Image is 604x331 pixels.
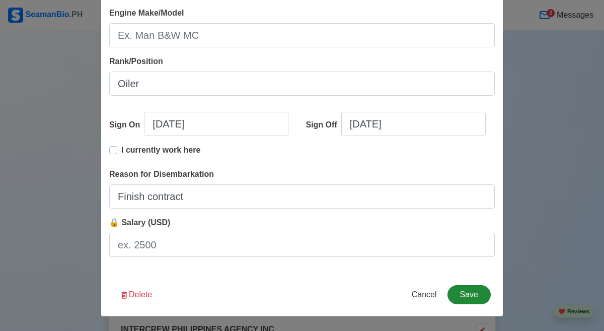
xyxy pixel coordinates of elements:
[109,119,144,131] div: Sign On
[113,285,159,304] button: Delete
[109,23,495,47] input: Ex. Man B&W MC
[109,57,163,65] span: Rank/Position
[447,285,491,304] button: Save
[109,72,495,96] input: Ex: Third Officer or 3/OFF
[306,119,341,131] div: Sign Off
[121,144,200,156] p: I currently work here
[109,170,214,178] span: Reason for Disembarkation
[405,285,443,304] button: Cancel
[412,290,437,299] span: Cancel
[109,218,170,227] span: 🔒 Salary (USD)
[109,184,495,209] input: Your reason for disembarkation...
[109,9,184,17] span: Engine Make/Model
[109,233,495,257] input: ex. 2500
